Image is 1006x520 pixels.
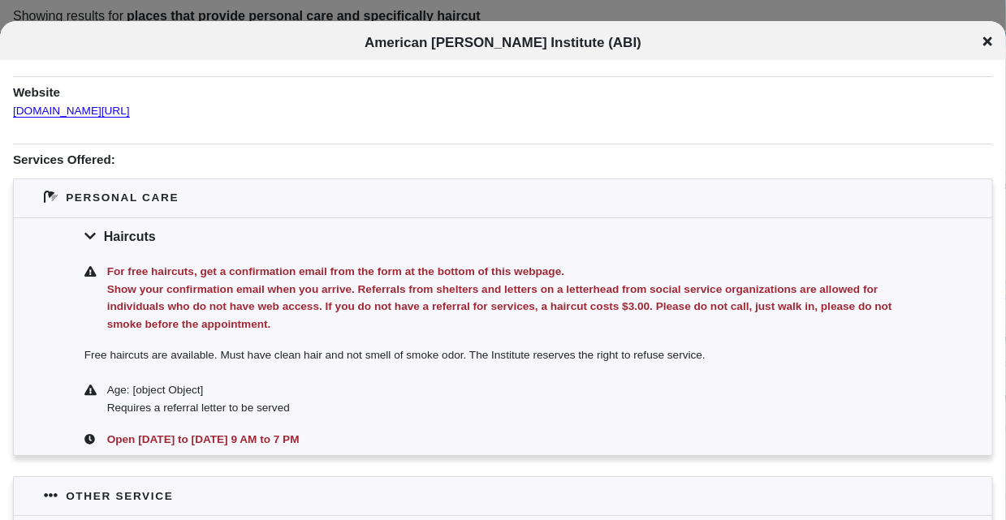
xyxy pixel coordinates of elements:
div: Personal Care [66,189,179,206]
a: [DOMAIN_NAME][URL] [13,94,130,118]
div: Open [DATE] to [DATE] 9 AM to 7 PM [104,431,922,449]
h1: Website [13,76,993,101]
div: Haircuts [14,217,992,256]
div: Free haircuts are available. Must have clean hair and not smell of smoke odor. The Institute rese... [14,340,992,375]
div: For free haircuts, get a confirmation email from the form at the bottom of this webpage. Show you... [104,263,922,333]
div: Age: [object Object] [107,381,922,399]
div: Other service [66,488,173,505]
h1: Services Offered: [13,144,993,168]
span: American [PERSON_NAME] Institute (ABI) [365,35,641,50]
div: Requires a referral letter to be served [107,399,922,417]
